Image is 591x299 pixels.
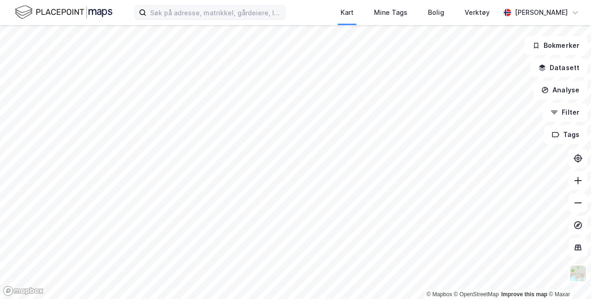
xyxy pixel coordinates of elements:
button: Bokmerker [525,36,587,55]
a: Mapbox [427,291,452,298]
a: Improve this map [501,291,547,298]
div: Verktøy [465,7,490,18]
button: Datasett [531,58,587,77]
a: OpenStreetMap [454,291,499,298]
iframe: Chat Widget [545,254,591,299]
div: Kart [341,7,354,18]
button: Tags [544,125,587,144]
img: logo.f888ab2527a4732fd821a326f86c7f29.svg [15,4,112,20]
button: Filter [543,103,587,122]
div: Bolig [428,7,444,18]
a: Mapbox homepage [3,286,44,296]
input: Søk på adresse, matrikkel, gårdeiere, leietakere eller personer [146,6,285,19]
button: Analyse [533,81,587,99]
div: Mine Tags [374,7,407,18]
div: [PERSON_NAME] [515,7,568,18]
